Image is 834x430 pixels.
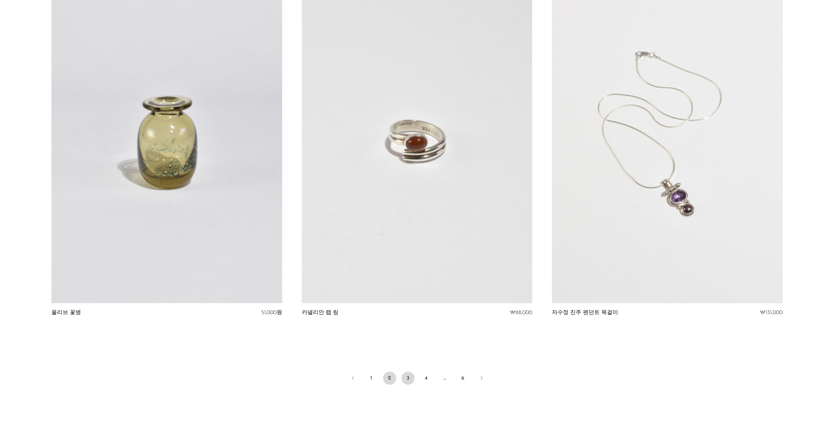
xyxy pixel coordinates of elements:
a: 3 [401,372,415,385]
a: 올리브 꽃병 [51,310,81,316]
font: 카넬리안 랩 링 [302,310,339,315]
a: 1 [365,372,378,385]
font: 자수정 진주 펜던트 목걸이 [552,310,618,315]
a: 자수정 진주 펜던트 목걸이 [552,310,618,316]
font: 3 [407,376,409,381]
font: … [443,376,446,381]
a: 이전의 [346,372,359,386]
font: 4 [425,376,428,381]
font: ₩131,000 [760,310,783,315]
font: ₩88,000 [510,310,532,315]
font: 올리브 꽃병 [51,310,81,315]
a: 6 [456,372,470,385]
a: 4 [420,372,433,385]
font: 6 [461,376,464,381]
font: 2 [388,376,391,381]
a: 카넬리안 랩 링 [302,310,339,316]
font: 51,000원 [261,310,282,315]
font: 1 [370,376,372,381]
a: 다음 [475,372,488,386]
